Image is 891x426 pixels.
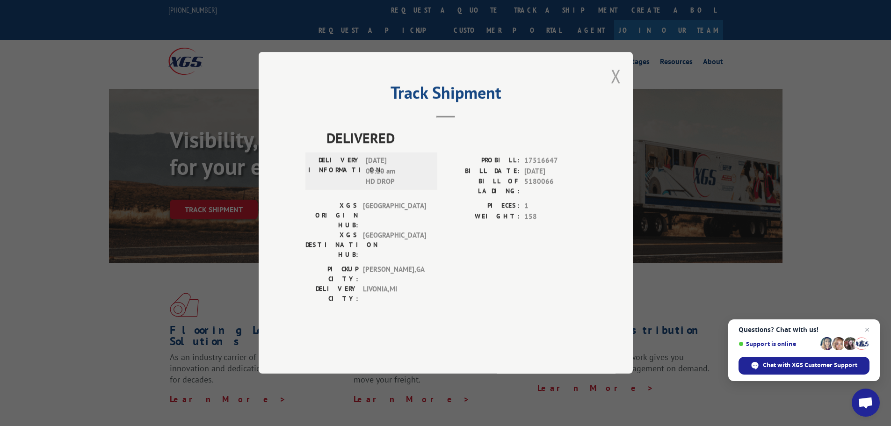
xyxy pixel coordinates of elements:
[305,86,586,104] h2: Track Shipment
[363,284,426,304] span: LIVONIA , MI
[862,324,873,335] span: Close chat
[739,340,817,347] span: Support is online
[446,201,520,212] label: PIECES:
[446,166,520,177] label: BILL DATE:
[363,231,426,260] span: [GEOGRAPHIC_DATA]
[524,211,586,222] span: 158
[524,156,586,166] span: 17516647
[308,156,361,188] label: DELIVERY INFORMATION:
[305,265,358,284] label: PICKUP CITY:
[305,284,358,304] label: DELIVERY CITY:
[305,231,358,260] label: XGS DESTINATION HUB:
[852,389,880,417] div: Open chat
[739,326,869,333] span: Questions? Chat with us!
[611,64,621,88] button: Close modal
[446,211,520,222] label: WEIGHT:
[739,357,869,375] div: Chat with XGS Customer Support
[763,361,857,369] span: Chat with XGS Customer Support
[305,201,358,231] label: XGS ORIGIN HUB:
[363,201,426,231] span: [GEOGRAPHIC_DATA]
[524,177,586,196] span: 5180066
[363,265,426,284] span: [PERSON_NAME] , GA
[446,177,520,196] label: BILL OF LADING:
[524,201,586,212] span: 1
[326,128,586,149] span: DELIVERED
[524,166,586,177] span: [DATE]
[446,156,520,166] label: PROBILL:
[366,156,429,188] span: [DATE] 08:10 am HD DROP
